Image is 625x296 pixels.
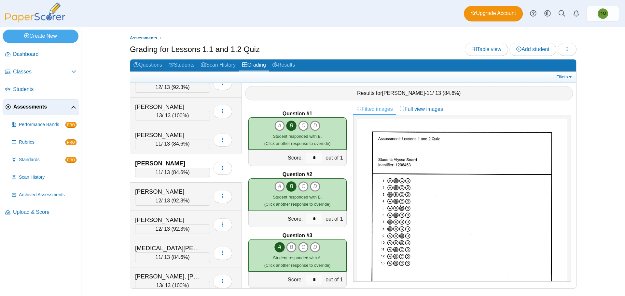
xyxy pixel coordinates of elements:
span: Student responded with B. [273,195,322,199]
div: Score: [249,211,305,227]
span: 100% [174,283,187,288]
span: 11 [156,141,161,147]
div: [PERSON_NAME] [135,216,200,224]
a: Fitted images [353,104,396,115]
div: / 13 ( ) [135,281,210,290]
a: Scan History [198,59,239,71]
a: Upload & Score [3,205,79,220]
a: Assessments [128,34,159,42]
span: Upload & Score [13,209,76,216]
a: Domenic Mariani [587,6,619,21]
div: / 13 ( ) [135,139,210,149]
span: Students [13,86,76,93]
a: Grading [239,59,269,71]
div: [PERSON_NAME], [PERSON_NAME] [135,272,200,281]
div: / 13 ( ) [135,168,210,177]
a: PaperScorer [3,18,68,23]
a: Students [165,59,198,71]
div: Score: [249,150,305,166]
i: C [298,242,309,252]
small: (Click another response to override) [264,255,330,267]
span: Performance Bands [19,122,65,128]
a: Standards PRO [9,152,79,168]
span: Rubrics [19,139,65,146]
a: Students [3,82,79,97]
span: 92.3% [173,84,188,90]
span: 11 [156,170,161,175]
span: 12 [156,198,161,203]
span: Dashboard [13,51,76,58]
span: 100% [174,113,187,118]
span: Assessments [130,35,157,40]
a: Assessments [3,99,79,115]
b: Question #2 [283,171,312,178]
div: Results for - / 13 ( ) [245,86,573,100]
span: 84.6% [444,90,459,96]
span: Add student [516,46,549,52]
i: A [274,181,285,192]
i: B [286,242,297,252]
span: Student responded with A. [273,255,322,260]
i: D [310,181,320,192]
span: Upgrade Account [471,10,516,17]
div: [PERSON_NAME] [135,103,200,111]
i: A [274,242,285,252]
small: (Click another response to override) [264,134,330,146]
div: Score: [249,272,305,288]
span: 11 [426,90,432,96]
span: PRO [65,122,76,128]
span: Scan History [19,174,76,181]
img: PaperScorer [3,3,68,22]
span: Student responded with B. [273,134,322,139]
span: Table view [472,46,501,52]
a: Dashboard [3,47,79,62]
i: C [298,121,309,131]
span: Archived Assessments [19,192,76,198]
span: [PERSON_NAME] [382,90,425,96]
a: Add student [509,43,556,56]
div: / 13 ( ) [135,252,210,262]
span: 84.6% [173,170,188,175]
div: [PERSON_NAME] [135,131,200,139]
span: Classes [13,68,71,75]
i: C [298,181,309,192]
i: B [286,121,297,131]
a: Rubrics PRO [9,135,79,150]
h1: Grading for Lessons 1.1 and 1.2 Quiz [130,44,260,55]
i: A [274,121,285,131]
a: Create New [3,30,78,43]
span: 84.6% [173,254,188,260]
i: D [310,121,320,131]
span: Standards [19,157,65,163]
a: Filters [555,74,575,80]
b: Question #1 [283,110,312,117]
a: Performance Bands PRO [9,117,79,133]
span: 11 [156,254,161,260]
a: Classes [3,64,79,80]
div: [PERSON_NAME] [135,159,200,168]
b: Question #3 [283,232,312,239]
div: / 13 ( ) [135,196,210,206]
a: Results [269,59,298,71]
span: 13 [156,283,162,288]
div: out of 1 [324,272,346,288]
div: [PERSON_NAME] [135,187,200,196]
span: 13 [156,113,162,118]
a: Archived Assessments [9,187,79,203]
i: B [286,181,297,192]
span: 92.3% [173,226,188,232]
a: Scan History [9,170,79,185]
div: out of 1 [324,150,346,166]
div: / 13 ( ) [135,224,210,234]
a: Full view images [396,104,446,115]
a: Upgrade Account [464,6,523,21]
span: 92.3% [173,198,188,203]
small: (Click another response to override) [264,195,330,207]
span: PRO [65,157,76,163]
i: D [310,242,320,252]
div: / 13 ( ) [135,111,210,121]
span: PRO [65,139,76,145]
span: 12 [156,226,161,232]
span: 12 [156,84,161,90]
div: / 13 ( ) [135,83,210,92]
